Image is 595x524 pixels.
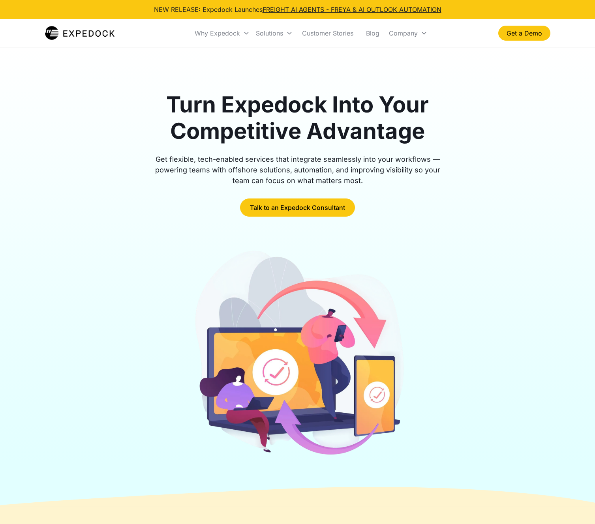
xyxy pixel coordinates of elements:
a: FREIGHT AI AGENTS - FREYA & AI OUTLOOK AUTOMATION [263,6,441,13]
div: Solutions [256,29,283,37]
h1: Turn Expedock Into Your Competitive Advantage [146,92,449,144]
div: Why Expedock [191,20,253,47]
img: Expedock Logo [45,25,115,41]
a: home [45,25,115,41]
div: Solutions [253,20,296,47]
a: Get a Demo [498,26,550,41]
img: arrow pointing to cellphone from laptop, and arrow from laptop to cellphone [190,248,405,462]
div: Why Expedock [195,29,240,37]
div: Company [386,20,430,47]
a: Customer Stories [296,20,360,47]
div: Get flexible, tech-enabled services that integrate seamlessly into your workflows — powering team... [146,154,449,186]
div: NEW RELEASE: Expedock Launches [154,5,441,14]
div: Company [389,29,418,37]
a: Talk to an Expedock Consultant [240,198,355,217]
a: Blog [360,20,386,47]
